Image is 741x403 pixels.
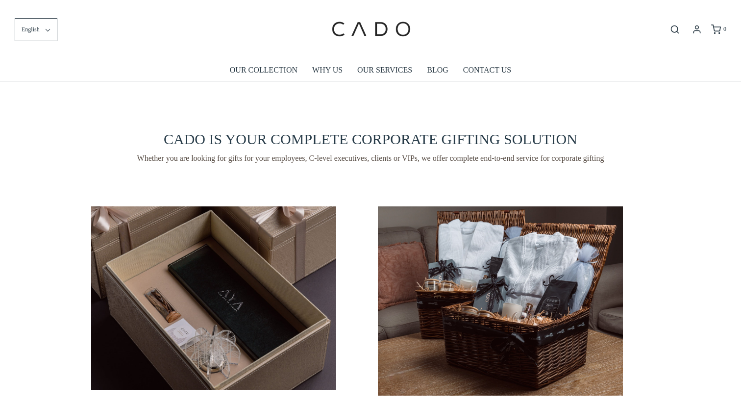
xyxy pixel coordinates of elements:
[230,59,297,81] a: OUR COLLECTION
[463,59,511,81] a: CONTACT US
[91,206,336,390] img: vancleef_fja5190v111657354892119-1-1657819375419.jpg
[312,59,343,81] a: WHY US
[91,152,650,164] span: Whether you are looking for gifts for your employees, C-level executives, clients or VIPs, we off...
[710,25,726,34] a: 0
[22,25,40,34] span: English
[329,7,412,51] img: cadogifting
[378,206,623,396] img: cadogiftinglinkedin--_fja4920v111657355121460-1657819515119.jpg
[357,59,412,81] a: OUR SERVICES
[666,24,684,35] button: Open search bar
[723,25,726,32] span: 0
[164,131,577,147] span: CADO IS YOUR COMPLETE CORPORATE GIFTING SOLUTION
[427,59,448,81] a: BLOG
[15,18,57,41] button: English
